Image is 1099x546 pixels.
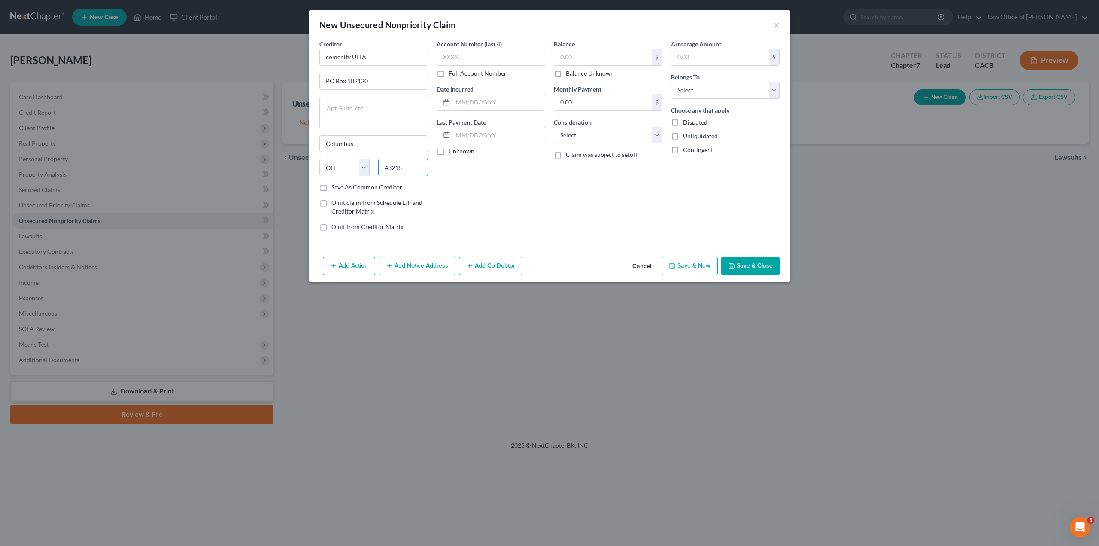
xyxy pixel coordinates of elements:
label: Choose any that apply [671,106,729,115]
button: Save & Close [721,257,780,275]
span: Unliquidated [683,132,718,140]
input: Enter city... [320,136,428,152]
label: Arrearage Amount [671,40,721,49]
label: Balance Unknown [566,69,614,78]
div: New Unsecured Nonpriority Claim [319,19,455,31]
input: MM/DD/YYYY [453,127,545,143]
label: Unknown [449,147,474,156]
button: × [774,20,780,30]
input: 0.00 [671,49,769,65]
input: 0.00 [554,49,652,65]
input: 0.00 [554,94,652,110]
input: MM/DD/YYYY [453,94,545,110]
button: Add Notice Address [379,257,455,275]
label: Last Payment Date [437,118,486,127]
button: Add Co-Debtor [459,257,522,275]
span: Omit claim from Schedule E/F and Creditor Matrix [331,199,422,215]
button: Cancel [625,258,658,275]
div: $ [652,49,662,65]
input: Enter address... [320,73,428,89]
span: Omit from Creditor Matrix [331,223,404,230]
span: Claim was subject to setoff [566,151,638,158]
span: Disputed [683,119,707,126]
label: Date Incurred [437,85,474,94]
label: Consideration [554,118,592,127]
button: Save & New [662,257,718,275]
input: XXXX [437,49,545,66]
span: Contingent [683,146,713,153]
iframe: Intercom live chat [1070,517,1090,537]
input: Search creditor by name... [319,49,428,66]
span: Belongs To [671,73,700,81]
label: Full Account Number [449,69,507,78]
div: $ [769,49,779,65]
div: $ [652,94,662,110]
label: Account Number (last 4) [437,40,502,49]
span: Creditor [319,40,342,48]
button: Add Action [323,257,375,275]
label: Balance [554,40,575,49]
label: Save As Common Creditor [331,183,402,192]
input: Enter zip... [378,159,428,176]
label: Monthly Payment [554,85,601,94]
span: 3 [1087,517,1094,524]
